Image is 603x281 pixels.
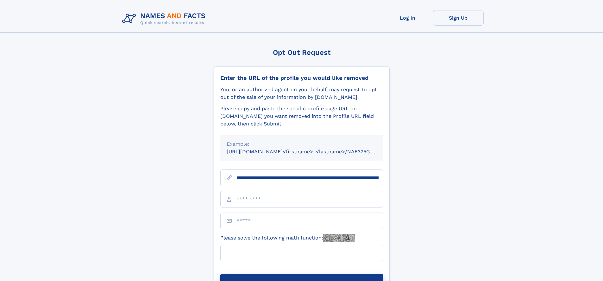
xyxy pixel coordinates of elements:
[382,10,433,26] a: Log In
[120,10,211,27] img: Logo Names and Facts
[220,234,355,242] label: Please solve the following math function:
[227,140,377,148] div: Example:
[220,74,383,81] div: Enter the URL of the profile you would like removed
[220,105,383,128] div: Please copy and paste the specific profile page URL on [DOMAIN_NAME] you want removed into the Pr...
[214,48,390,56] div: Opt Out Request
[220,86,383,101] div: You, or an authorized agent on your behalf, may request to opt-out of the sale of your informatio...
[433,10,484,26] a: Sign Up
[227,149,395,155] small: [URL][DOMAIN_NAME]<firstname>_<lastname>/NAF325G-xxxxxxxx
